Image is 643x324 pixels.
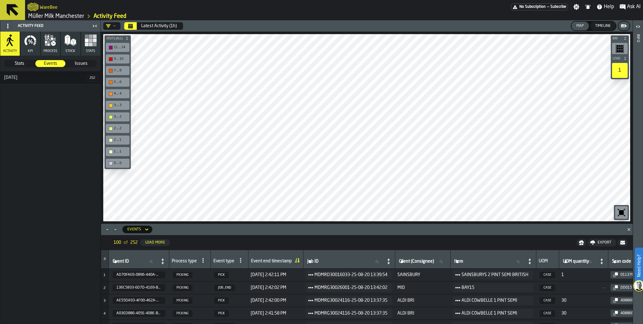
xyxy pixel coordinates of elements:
div: button-toolbar-undefined [105,65,131,76]
label: button-toggle-Help [594,3,617,11]
span: PICKING [173,285,192,291]
label: button-toggle-Settings [571,4,582,10]
span: # [104,257,106,261]
div: button-toolbar-undefined [105,88,131,100]
span: of [124,240,128,245]
div: button-toolbar-undefined [105,53,131,65]
div: button-toolbar-undefined [105,134,131,146]
div: UOM [539,259,556,265]
span: Issues [66,60,96,67]
span: CASE [540,310,555,317]
span: [DATE] 2:42:02 PM [251,285,301,290]
div: Menu Subscription [511,3,568,10]
a: link-to-/wh/i/b09612b5-e9f1-4a3a-b0a4-784729d61419/pricing/ [511,3,568,10]
button: button- [611,35,629,42]
div: button-toolbar-undefined [614,205,629,220]
label: button-toggle-Close me [90,22,99,30]
div: button-toolbar-undefined [611,62,629,79]
span: BAY15 [462,284,528,291]
input: label [562,258,597,266]
div: 3 ... 2 [114,115,128,119]
div: 3 ... 3 [107,102,128,109]
nav: Breadcrumb [28,13,334,20]
span: SAINSBURYS 2 PINT SEMI BRITISH [462,271,528,279]
span: ALDI COWBELLE 1 PINT SEMI [462,310,528,317]
span: PICKING [173,297,192,304]
span: 30 [561,298,605,303]
div: button-toolbar-undefined [105,100,131,111]
span: 252 [130,240,138,245]
div: Select date range [124,22,183,30]
div: DropdownMenuValue-activity-feed [122,226,152,233]
h2: Sub Title [40,4,58,10]
header: Info [633,20,643,324]
span: Level [611,57,622,60]
button: button-Map [571,22,589,30]
span: 252 [87,75,98,81]
span: MDMRG30026001-25-08-20 13:42:02 [314,284,387,291]
span: ALDI COWBELLE 1 PINT SEMI [462,297,528,304]
span: 1 [561,272,605,277]
label: button-toggle-Ask AI [617,3,643,11]
button: button-Export [588,239,616,246]
span: ALDI BRI [397,298,448,303]
span: 1 [104,274,105,277]
div: 9 ... 10 [114,57,128,61]
div: 5 ... 6 [107,79,128,85]
div: button-toolbar-undefined [105,111,131,123]
span: CASE [540,285,555,291]
label: button-switch-multi-Stats [4,60,35,67]
a: logo-header [28,1,38,13]
span: CASE [540,272,555,278]
div: 4 ... 4 [114,92,128,96]
div: 7 ... 8 [114,69,128,73]
div: Event end timestamp [251,259,292,265]
button: button- [105,35,131,42]
span: AE55DA93-4F00-462A-B2E2-C5A64D49E530 [113,297,165,304]
span: Bay [611,37,622,40]
input: label [398,258,448,266]
span: 136C5833-6D7D-4169-BC11-DD94518BCEC3 [116,285,160,290]
svg: Reset zoom and position [616,208,626,218]
span: Subscribe [550,5,566,9]
span: MDMRD30016033-25-08-20 13:39:54 [314,271,387,279]
div: DropdownMenuValue- [103,22,120,30]
div: Export [595,240,614,245]
span: PICKING [173,272,192,278]
h3: title-section-20 August [0,71,100,84]
div: DropdownMenuValue-activity-feed [127,227,141,232]
span: PICK [214,297,229,304]
input: label [453,258,525,266]
span: 30 [561,311,605,316]
div: 0 ... 0 [114,161,128,165]
span: SAINSBURY [397,272,448,277]
span: AD70FAE6-0896-440A-9840-3AB75CC05B30 [116,273,160,277]
div: Timeline [593,24,613,28]
span: label [563,259,589,264]
div: 2 ... 1 [114,138,128,142]
div: 0 ... 0 [107,160,128,167]
span: A03ED886-405E-408E-B308-C72D6D4A79AB [116,311,160,316]
button: button-Timeline [590,22,616,30]
div: 2 ... 1 [107,137,128,143]
span: PICK [214,310,229,317]
div: [DATE] [0,75,87,80]
span: label [612,259,631,264]
div: DD015 [618,285,635,290]
label: button-toggle-Open [634,22,642,33]
div: 4 ... 4 [107,90,128,97]
div: 1 [612,63,628,78]
span: Stats [5,60,34,67]
div: 11 ... 14 [107,44,128,51]
span: AD70FAE6-0896-440A-9840-3AB75CC05B30 [113,271,165,278]
button: button- [618,22,630,30]
button: button- [576,239,586,246]
span: ALDI BRI [397,311,448,316]
div: button-toolbar-undefined [105,157,131,169]
button: button-Load More [140,239,170,246]
div: Info [636,33,640,322]
span: MDMRG30024116-25-08-20 13:37:35 [314,297,387,304]
div: DropdownMenuValue- [106,23,115,28]
span: Visits (All) [105,37,124,40]
input: label [306,258,384,266]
